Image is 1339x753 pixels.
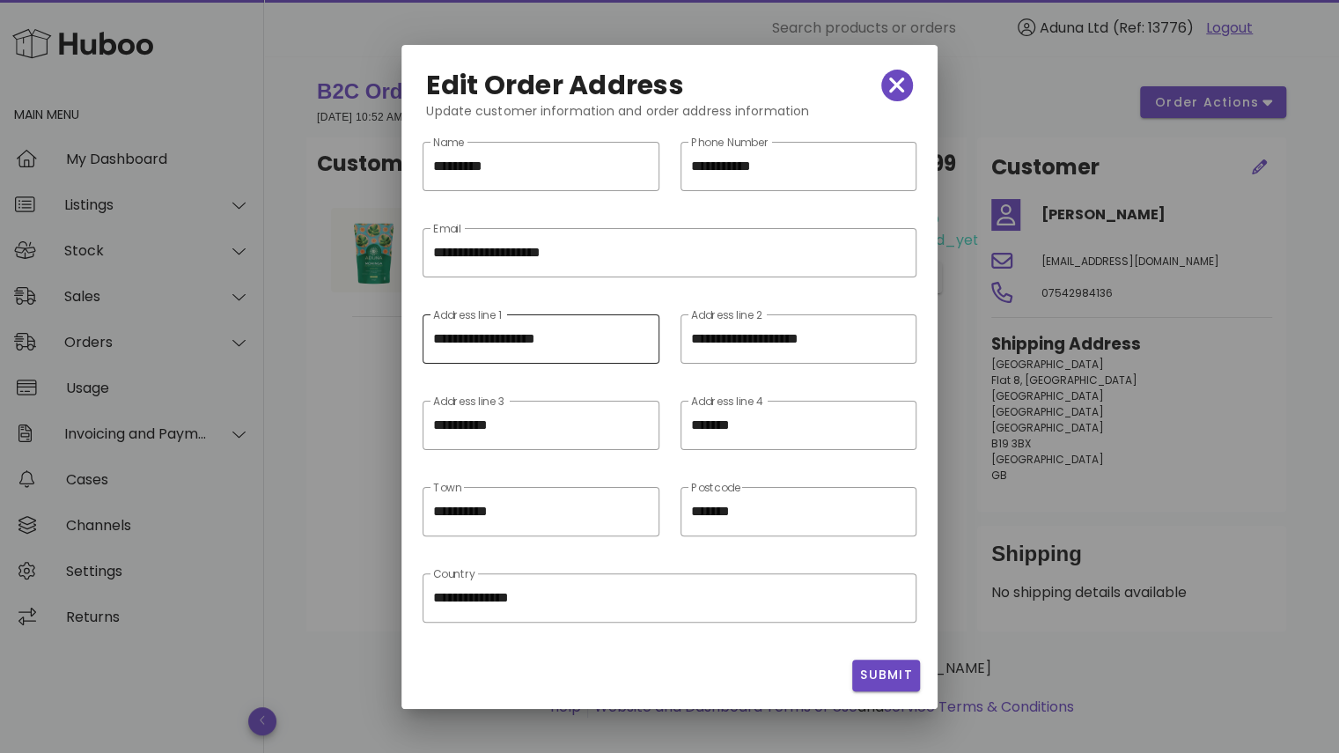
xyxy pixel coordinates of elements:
[691,137,769,150] label: Phone Number
[691,309,762,322] label: Address line 2
[433,568,475,581] label: Country
[433,395,504,409] label: Address line 3
[691,395,764,409] label: Address line 4
[628,502,649,523] button: clear icon
[412,101,926,135] div: Update customer information and order address information
[433,309,502,322] label: Address line 1
[426,71,684,100] h2: Edit Order Address
[433,482,461,495] label: Town
[885,416,906,437] button: clear icon
[628,416,649,437] button: clear icon
[433,223,461,236] label: Email
[433,137,464,150] label: Name
[885,329,906,351] button: clear icon
[852,660,920,691] button: Submit
[859,666,913,684] span: Submit
[691,482,740,495] label: Postcode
